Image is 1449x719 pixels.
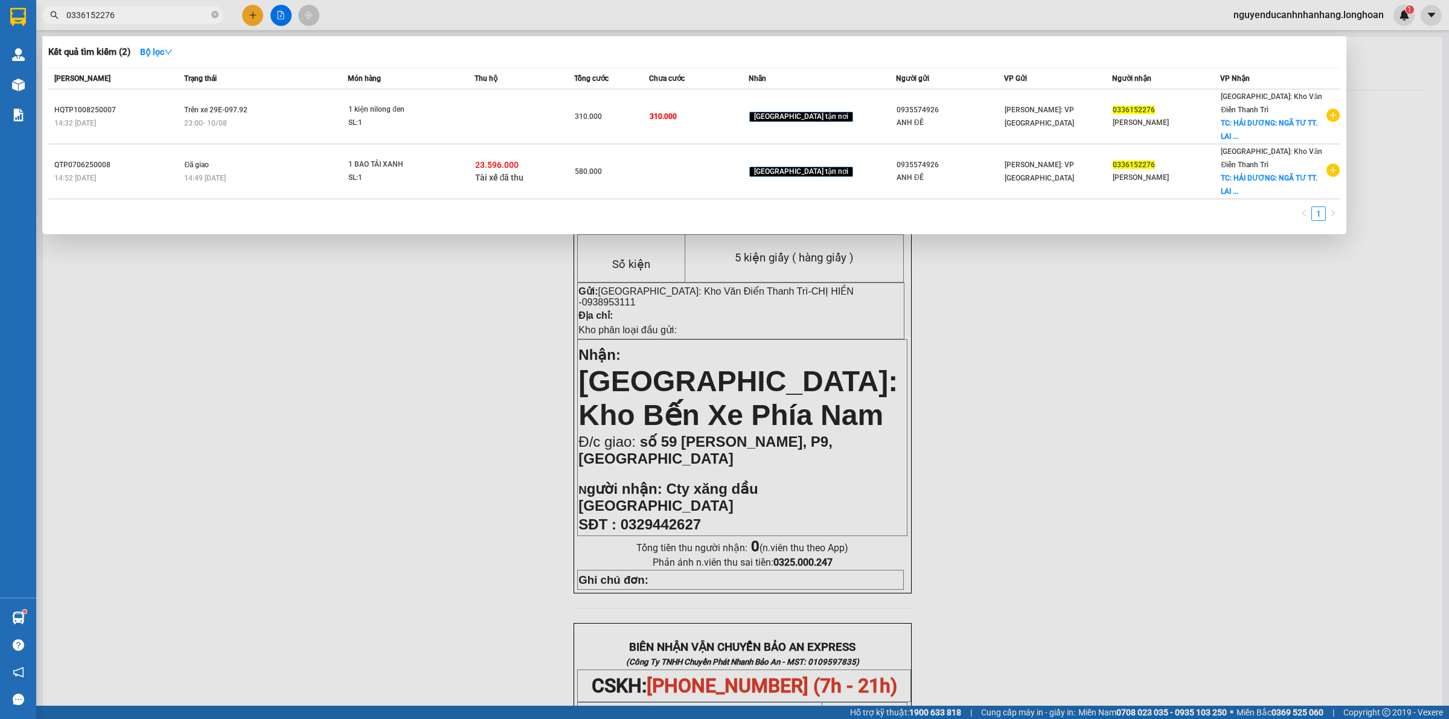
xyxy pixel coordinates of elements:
span: [PERSON_NAME] [54,74,110,83]
span: [PERSON_NAME]: VP [GEOGRAPHIC_DATA] [1005,106,1074,127]
span: Tài xế đã thu [475,173,524,182]
img: warehouse-icon [12,48,25,61]
span: [GEOGRAPHIC_DATA] tận nơi [749,167,853,177]
span: 14:52 [DATE] [54,174,96,182]
sup: 1 [23,610,27,613]
span: left [1300,209,1308,217]
span: question-circle [13,639,24,651]
div: ANH ĐÊ [897,171,1003,184]
div: 1 kiện nilong đen [348,103,439,117]
span: plus-circle [1326,109,1340,122]
span: 23:00 - 10/08 [184,119,227,127]
div: 1 BAO TẢI XANH [348,158,439,171]
span: plus-circle [1326,164,1340,177]
span: 310.000 [650,112,677,121]
span: 23.596.000 [475,160,519,170]
div: [PERSON_NAME] [1113,117,1220,129]
span: 14:49 [DATE] [184,174,226,182]
span: [PERSON_NAME]: VP [GEOGRAPHIC_DATA] [1005,161,1074,182]
span: right [1329,209,1337,217]
span: 310.000 [575,112,602,121]
span: Trạng thái [184,74,217,83]
span: Món hàng [348,74,381,83]
span: VP Gửi [1004,74,1027,83]
h3: Kết quả tìm kiếm ( 2 ) [48,46,130,59]
span: [GEOGRAPHIC_DATA] tận nơi [749,112,853,123]
img: solution-icon [12,109,25,121]
strong: Bộ lọc [140,47,173,57]
span: Đã giao [184,161,209,169]
span: TC: HẢI DƯƠNG: NGÃ TƯ TT. LAI ... [1221,119,1317,141]
button: Bộ lọcdown [130,42,182,62]
img: warehouse-icon [12,612,25,624]
span: VP Nhận [1220,74,1250,83]
li: 1 [1311,206,1326,221]
div: HQTP1008250007 [54,104,181,117]
span: down [164,48,173,56]
button: right [1326,206,1340,221]
button: left [1297,206,1311,221]
img: logo-vxr [10,8,26,26]
span: 580.000 [575,167,602,176]
div: [PERSON_NAME] [1113,171,1220,184]
a: 1 [1312,207,1325,220]
span: notification [13,666,24,678]
span: 0336152276 [1113,161,1155,169]
span: Người nhận [1112,74,1151,83]
span: [GEOGRAPHIC_DATA]: Kho Văn Điển Thanh Trì [1221,92,1322,114]
span: Người gửi [896,74,929,83]
span: 0336152276 [1113,106,1155,114]
div: 0935574926 [897,159,1003,171]
span: Chưa cước [649,74,685,83]
div: 0935574926 [897,104,1003,117]
input: Tìm tên, số ĐT hoặc mã đơn [66,8,209,22]
li: Next Page [1326,206,1340,221]
span: search [50,11,59,19]
div: ANH ĐÊ [897,117,1003,129]
span: message [13,694,24,705]
span: [GEOGRAPHIC_DATA]: Kho Văn Điển Thanh Trì [1221,147,1322,169]
div: SL: 1 [348,171,439,185]
span: close-circle [211,11,219,18]
div: QTP0706250008 [54,159,181,171]
span: 14:32 [DATE] [54,119,96,127]
li: Previous Page [1297,206,1311,221]
img: warehouse-icon [12,78,25,91]
span: Trên xe 29E-097.92 [184,106,248,114]
span: TC: HẢI DƯƠNG: NGÃ TƯ TT. LAI ... [1221,174,1317,196]
div: SL: 1 [348,117,439,130]
span: Thu hộ [475,74,497,83]
span: close-circle [211,10,219,21]
span: Tổng cước [574,74,609,83]
span: Nhãn [749,74,766,83]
